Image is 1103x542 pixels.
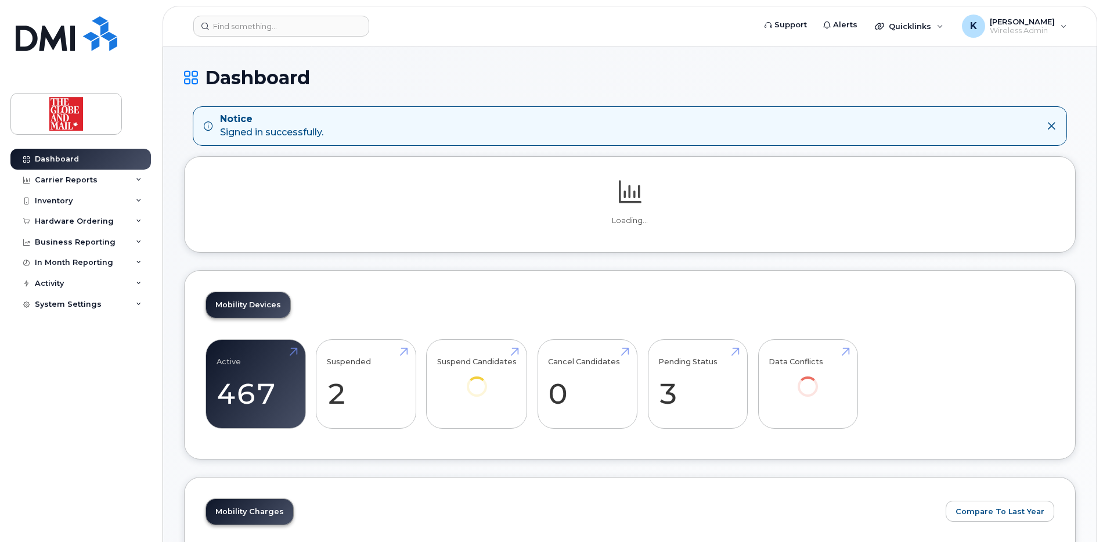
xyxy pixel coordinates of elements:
[327,346,405,422] a: Suspended 2
[769,346,847,412] a: Data Conflicts
[220,113,323,126] strong: Notice
[946,501,1054,522] button: Compare To Last Year
[220,113,323,139] div: Signed in successfully.
[184,67,1076,88] h1: Dashboard
[956,506,1044,517] span: Compare To Last Year
[206,292,290,318] a: Mobility Devices
[658,346,737,422] a: Pending Status 3
[437,346,517,412] a: Suspend Candidates
[206,216,1054,226] p: Loading...
[548,346,626,422] a: Cancel Candidates 0
[217,346,295,422] a: Active 467
[206,499,293,525] a: Mobility Charges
